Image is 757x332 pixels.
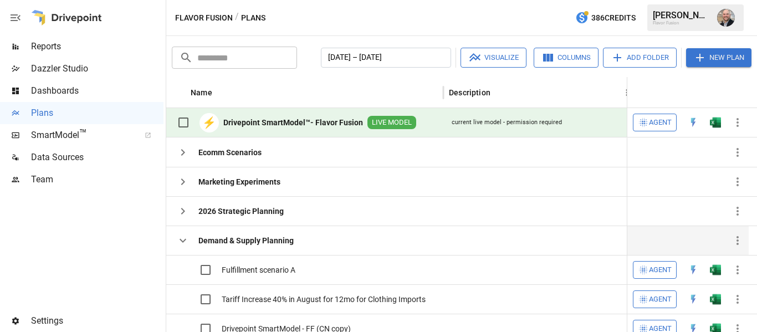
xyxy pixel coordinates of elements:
div: Flavor Fusion [653,21,710,25]
img: g5qfjXmAAAAABJRU5ErkJggg== [710,117,721,128]
button: Visualize [461,48,526,68]
div: Open in Excel [710,117,721,128]
b: Ecomm Scenarios [198,147,262,158]
b: Marketing Experiments [198,176,280,187]
img: g5qfjXmAAAAABJRU5ErkJggg== [710,264,721,275]
span: Team [31,173,163,186]
button: Agent [633,114,677,131]
div: Open in Quick Edit [688,294,699,305]
button: Columns [534,48,599,68]
div: Open in Quick Edit [688,264,699,275]
button: Dustin Jacobson [710,2,741,33]
div: Description [449,88,490,97]
button: Agent [633,261,677,279]
button: New Plan [686,48,751,67]
span: ™ [79,127,87,141]
button: Agent [633,290,677,308]
img: quick-edit-flash.b8aec18c.svg [688,294,699,305]
span: Fulfillment scenario A [222,264,295,275]
img: quick-edit-flash.b8aec18c.svg [688,264,699,275]
span: Dashboards [31,84,163,98]
div: current live model - permission required [452,118,562,127]
img: g5qfjXmAAAAABJRU5ErkJggg== [710,294,721,305]
b: 2026 Strategic Planning [198,206,284,217]
button: Flavor Fusion [175,11,233,25]
img: quick-edit-flash.b8aec18c.svg [688,117,699,128]
span: Dazzler Studio [31,62,163,75]
div: [PERSON_NAME] [653,10,710,21]
div: / [235,11,239,25]
div: ⚡ [200,113,219,132]
button: Sort [492,85,507,100]
span: Reports [31,40,163,53]
span: Plans [31,106,163,120]
div: Open in Quick Edit [688,117,699,128]
button: Sort [213,85,229,100]
b: Drivepoint SmartModel™- Flavor Fusion [223,117,363,128]
span: Agent [649,116,672,129]
button: 386Credits [571,8,640,28]
div: Open in Excel [710,294,721,305]
button: Add Folder [603,48,677,68]
span: Agent [649,293,672,306]
b: Demand & Supply Planning [198,235,294,246]
div: Open in Excel [710,264,721,275]
button: [DATE] – [DATE] [321,48,451,68]
span: Settings [31,314,163,328]
img: Dustin Jacobson [717,9,735,27]
button: Description column menu [619,85,635,100]
span: Tariff Increase 40% in August for 12mo for Clothing Imports [222,294,426,305]
span: Agent [649,264,672,277]
span: SmartModel [31,129,132,142]
span: 386 Credits [591,11,636,25]
span: LIVE MODEL [367,118,416,128]
div: Name [191,88,212,97]
span: Data Sources [31,151,163,164]
button: Sort [733,85,749,100]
